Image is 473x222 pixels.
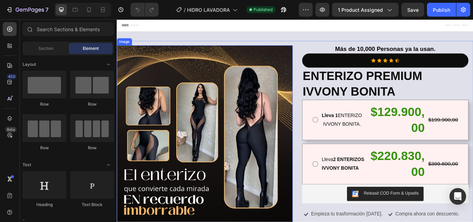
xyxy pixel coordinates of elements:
span: Published [253,7,273,13]
div: Releasit COD Form & Upsells [288,199,352,207]
div: $199.900,00 [363,113,399,122]
div: Row [23,145,66,151]
p: ENTERIZO IVVONY BONITA. [239,107,291,127]
div: $129.900,00 [292,98,360,137]
div: Text Block [70,202,114,208]
div: $399.800,00 [363,164,399,174]
button: 1 product assigned [332,3,399,17]
p: 7 [45,6,48,14]
span: Text [23,162,31,168]
span: 1 product assigned [338,6,383,14]
strong: Lleva 1 [239,109,258,115]
strong: 2 ENTERIZOS IVVONY BONITA [239,161,288,177]
span: Layout [23,61,36,68]
div: Open Intercom Messenger [449,188,466,205]
img: CKKYs5695_ICEAE=.webp [274,199,282,208]
iframe: Design area [117,19,473,222]
span: HIDRO LAVADORA [187,6,230,14]
span: Section [38,45,53,52]
div: $220.830,00 [292,150,360,188]
div: Row [70,101,114,107]
span: Toggle open [103,159,114,170]
span: / [184,6,186,14]
div: Beta [5,127,17,132]
span: Toggle open [103,59,114,70]
div: Row [23,101,66,107]
strong: Más de 10,000 Personas ya la usan. [255,31,372,38]
button: Save [401,3,424,17]
button: 7 [3,3,52,17]
h1: ENTERIZO PREMIUM IVVONY BONITA [216,56,410,94]
div: Heading [23,202,66,208]
span: Element [83,45,99,52]
div: Row [70,145,114,151]
p: Lleva [239,159,291,179]
div: 450 [7,74,17,79]
button: Releasit COD Form & Upsells [268,195,357,212]
input: Search Sections & Elements [23,22,114,36]
div: Publish [433,6,450,14]
div: Undo/Redo [131,3,159,17]
button: Publish [427,3,456,17]
span: Save [407,7,419,13]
